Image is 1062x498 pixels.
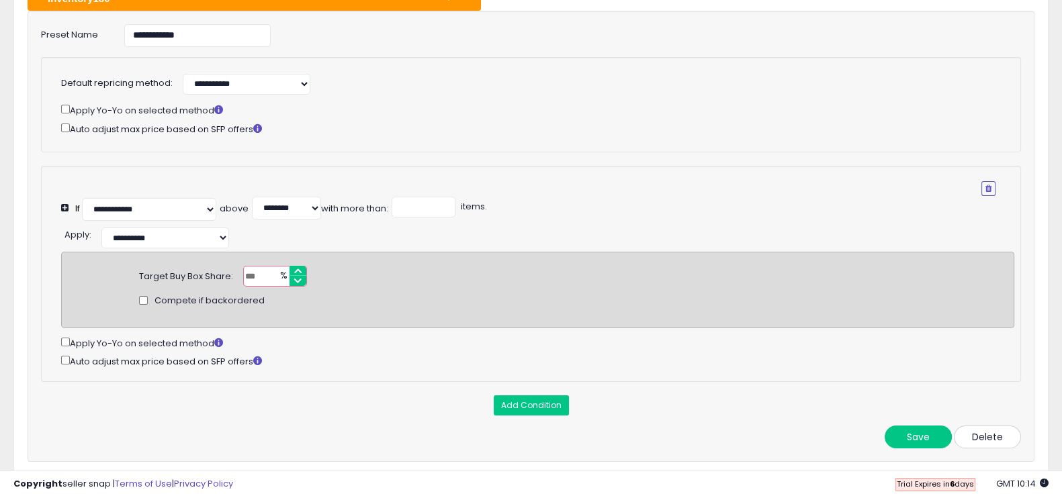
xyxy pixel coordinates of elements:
label: Default repricing method: [61,77,173,90]
span: Trial Expires in days [897,479,974,489]
span: Compete if backordered [154,295,265,307]
div: Auto adjust max price based on SFP offers [61,353,1014,368]
strong: Copyright [13,477,62,490]
span: items. [459,200,487,213]
button: Save [885,426,952,448]
button: Add Condition [494,395,569,415]
div: with more than: [321,203,388,215]
a: Terms of Use [115,477,172,490]
div: seller snap | | [13,478,233,491]
div: above [220,203,249,215]
button: Delete [954,426,1021,448]
span: Apply [64,228,89,241]
div: Apply Yo-Yo on selected method [61,335,1014,350]
span: 2025-08-14 10:14 GMT [996,477,1049,490]
label: Preset Name [31,24,114,42]
a: Privacy Policy [174,477,233,490]
div: : [64,224,91,242]
div: Target Buy Box Share: [139,266,233,283]
div: Auto adjust max price based on SFP offers [61,121,995,136]
span: % [272,266,294,287]
i: Remove Condition [985,185,991,193]
b: 6 [950,479,955,489]
div: Apply Yo-Yo on selected method [61,102,995,117]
